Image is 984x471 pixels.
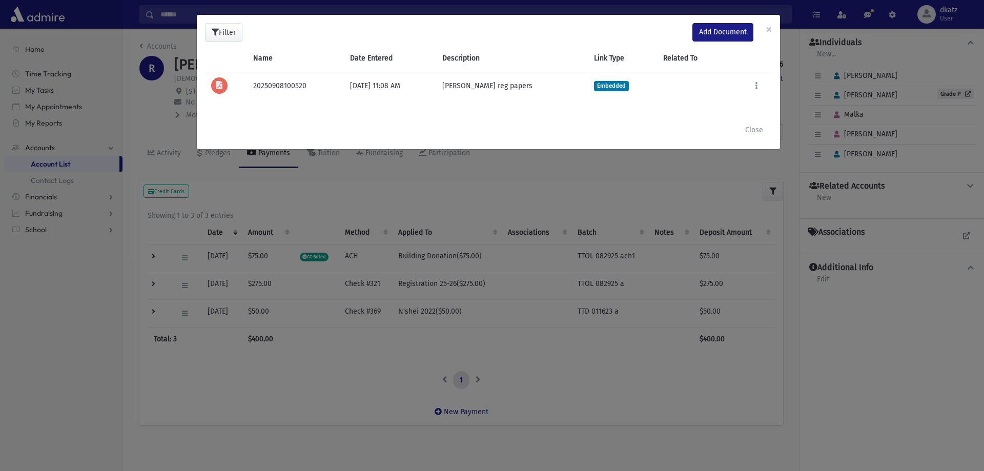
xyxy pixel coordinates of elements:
[344,47,436,70] th: Date Entered
[436,47,587,70] th: Description
[436,70,587,101] td: [PERSON_NAME] reg papers
[344,70,436,101] td: [DATE] 11:08 AM
[739,120,770,139] button: Close
[594,81,629,91] span: Embedded
[588,47,658,70] th: Link Type
[247,47,344,70] th: Name
[205,23,242,42] button: Filter
[699,28,747,36] span: Add Document
[253,80,338,91] div: 20250908100520
[757,15,780,44] button: ×
[692,23,753,42] a: Add Document
[657,47,726,70] th: Related To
